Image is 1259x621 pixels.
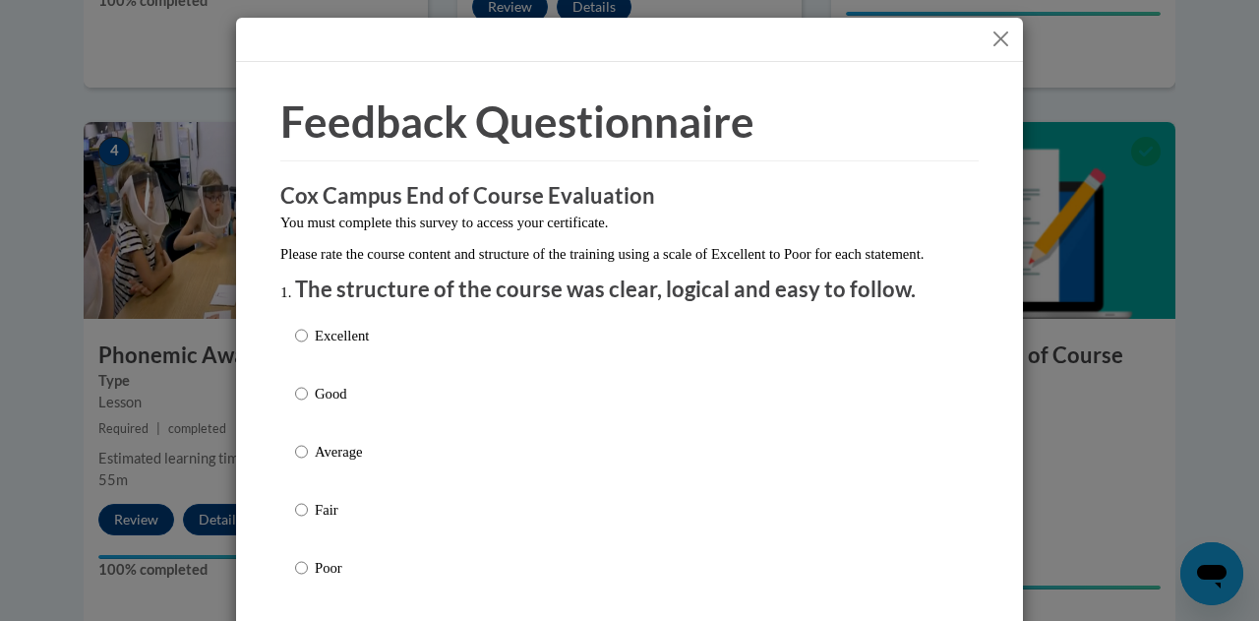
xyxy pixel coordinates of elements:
[315,499,369,521] p: Fair
[295,441,308,463] input: Average
[989,27,1013,51] button: Close
[295,499,308,521] input: Fair
[295,383,308,404] input: Good
[315,441,369,463] p: Average
[280,181,979,212] h3: Cox Campus End of Course Evaluation
[295,325,308,346] input: Excellent
[315,383,369,404] p: Good
[295,557,308,579] input: Poor
[280,212,979,233] p: You must complete this survey to access your certificate.
[315,325,369,346] p: Excellent
[280,243,979,265] p: Please rate the course content and structure of the training using a scale of Excellent to Poor f...
[280,95,754,147] span: Feedback Questionnaire
[295,275,964,305] p: The structure of the course was clear, logical and easy to follow.
[315,557,369,579] p: Poor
